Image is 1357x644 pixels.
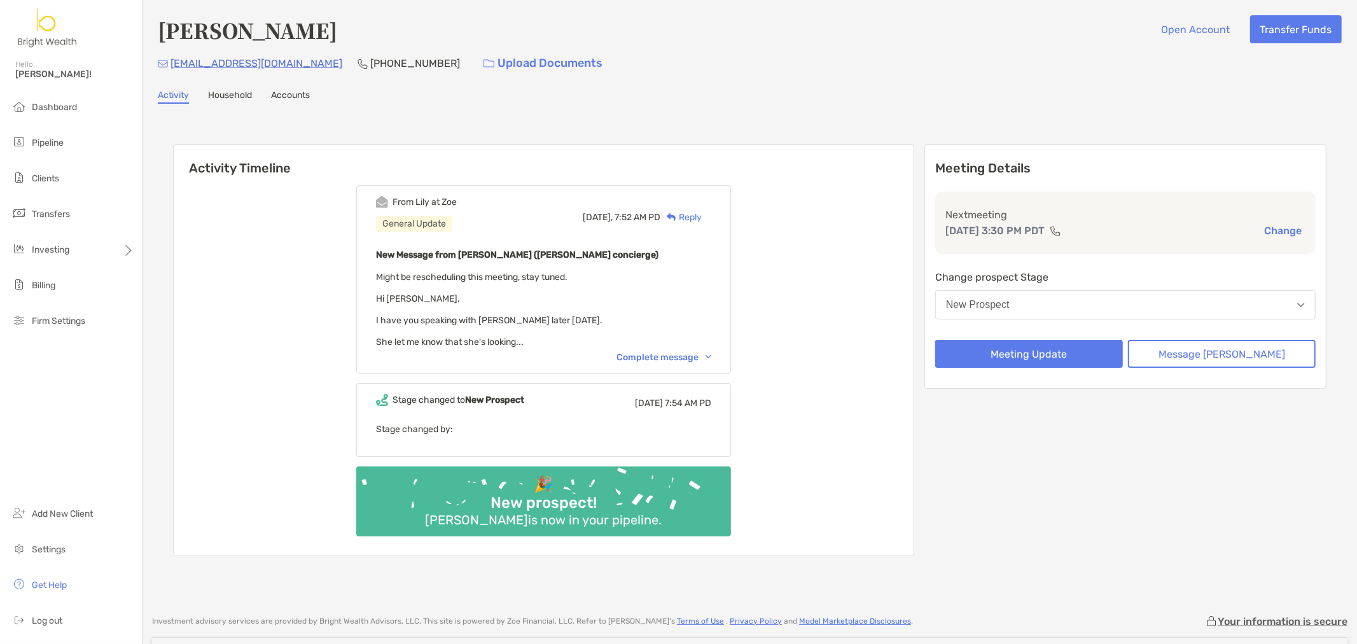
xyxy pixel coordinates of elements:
span: Add New Client [32,508,93,519]
b: New Message from [PERSON_NAME] ([PERSON_NAME] concierge) [376,249,658,260]
div: From Lily at Zoe [393,197,457,207]
img: pipeline icon [11,134,27,150]
img: Event icon [376,394,388,406]
img: button icon [484,59,494,68]
span: Dashboard [32,102,77,113]
span: Get Help [32,580,67,591]
img: Open dropdown arrow [1297,303,1305,307]
a: Terms of Use [677,617,724,626]
span: Log out [32,615,62,626]
a: Privacy Policy [730,617,782,626]
img: communication type [1050,226,1061,236]
p: Investment advisory services are provided by Bright Wealth Advisors, LLC . This site is powered b... [152,617,913,626]
img: logout icon [11,612,27,627]
a: Activity [158,90,189,104]
span: Pipeline [32,137,64,148]
img: transfers icon [11,206,27,221]
span: Settings [32,544,66,555]
img: clients icon [11,170,27,185]
img: firm-settings icon [11,312,27,328]
button: Open Account [1152,15,1240,43]
span: Billing [32,280,55,291]
img: Reply icon [667,213,676,221]
img: Confetti [356,466,731,526]
h6: Activity Timeline [174,145,914,176]
span: 7:54 AM PD [665,398,711,409]
p: Stage changed by: [376,421,711,437]
span: 7:52 AM PD [615,212,660,223]
a: Upload Documents [475,50,611,77]
img: Chevron icon [706,355,711,359]
h4: [PERSON_NAME] [158,15,337,45]
div: General Update [376,216,452,232]
span: [DATE], [583,212,613,223]
div: [PERSON_NAME] is now in your pipeline. [421,512,667,528]
p: Your information is secure [1218,615,1347,627]
div: Reply [660,211,702,224]
p: Next meeting [945,207,1305,223]
button: Meeting Update [935,340,1123,368]
img: add_new_client icon [11,505,27,521]
button: Transfer Funds [1250,15,1342,43]
img: Event icon [376,196,388,208]
button: Change [1260,224,1305,237]
span: Transfers [32,209,70,220]
img: Zoe Logo [15,5,80,51]
button: Message [PERSON_NAME] [1128,340,1316,368]
img: billing icon [11,277,27,292]
img: dashboard icon [11,99,27,114]
img: settings icon [11,541,27,556]
span: Might be rescheduling this meeting, stay tuned. Hi [PERSON_NAME], I have you speaking with [PERSO... [376,272,602,347]
p: [DATE] 3:30 PM PDT [945,223,1045,239]
a: Household [208,90,252,104]
a: Accounts [271,90,310,104]
p: [EMAIL_ADDRESS][DOMAIN_NAME] [170,55,342,71]
div: New Prospect [946,299,1010,311]
div: 🎉 [529,475,559,494]
img: get-help icon [11,577,27,592]
b: New Prospect [465,395,524,405]
div: Complete message [616,352,711,363]
span: [DATE] [635,398,663,409]
p: Meeting Details [935,160,1316,176]
p: [PHONE_NUMBER] [370,55,460,71]
span: Clients [32,173,59,184]
div: New prospect! [485,494,602,512]
span: Investing [32,244,69,255]
button: New Prospect [935,290,1316,319]
img: Email Icon [158,60,168,67]
p: Change prospect Stage [935,269,1316,285]
img: investing icon [11,241,27,256]
div: Stage changed to [393,395,524,405]
span: Firm Settings [32,316,85,326]
span: [PERSON_NAME]! [15,69,134,80]
img: Phone Icon [358,59,368,69]
a: Model Marketplace Disclosures [799,617,911,626]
